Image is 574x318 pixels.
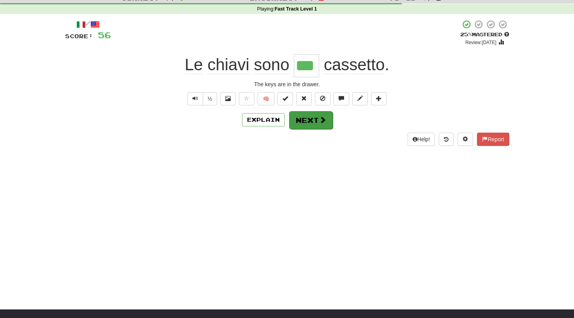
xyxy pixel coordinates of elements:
[239,92,254,105] button: Favorite sentence (alt+f)
[258,92,274,105] button: 🧠
[98,30,111,40] span: 56
[254,55,289,74] span: sono
[439,133,454,146] button: Round history (alt+y)
[477,133,509,146] button: Report
[65,80,509,88] div: The keys are in the drawer.
[203,92,217,105] button: ½
[352,92,368,105] button: Edit sentence (alt+d)
[289,111,333,129] button: Next
[242,113,285,126] button: Explain
[319,55,389,74] span: .
[334,92,349,105] button: Discuss sentence (alt+u)
[371,92,387,105] button: Add to collection (alt+a)
[187,92,203,105] button: Play sentence audio (ctl+space)
[275,6,317,12] strong: Fast Track Level 1
[324,55,385,74] span: cassetto
[277,92,293,105] button: Set this sentence to 100% Mastered (alt+m)
[207,55,249,74] span: chiavi
[296,92,312,105] button: Reset to 0% Mastered (alt+r)
[65,33,93,39] span: Score:
[65,20,111,29] div: /
[186,92,217,105] div: Text-to-speech controls
[408,133,435,146] button: Help!
[220,92,236,105] button: Show image (alt+x)
[465,40,496,45] small: Review: [DATE]
[315,92,330,105] button: Ignore sentence (alt+i)
[460,31,472,37] span: 25 %
[185,55,203,74] span: Le
[460,31,509,38] div: Mastered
